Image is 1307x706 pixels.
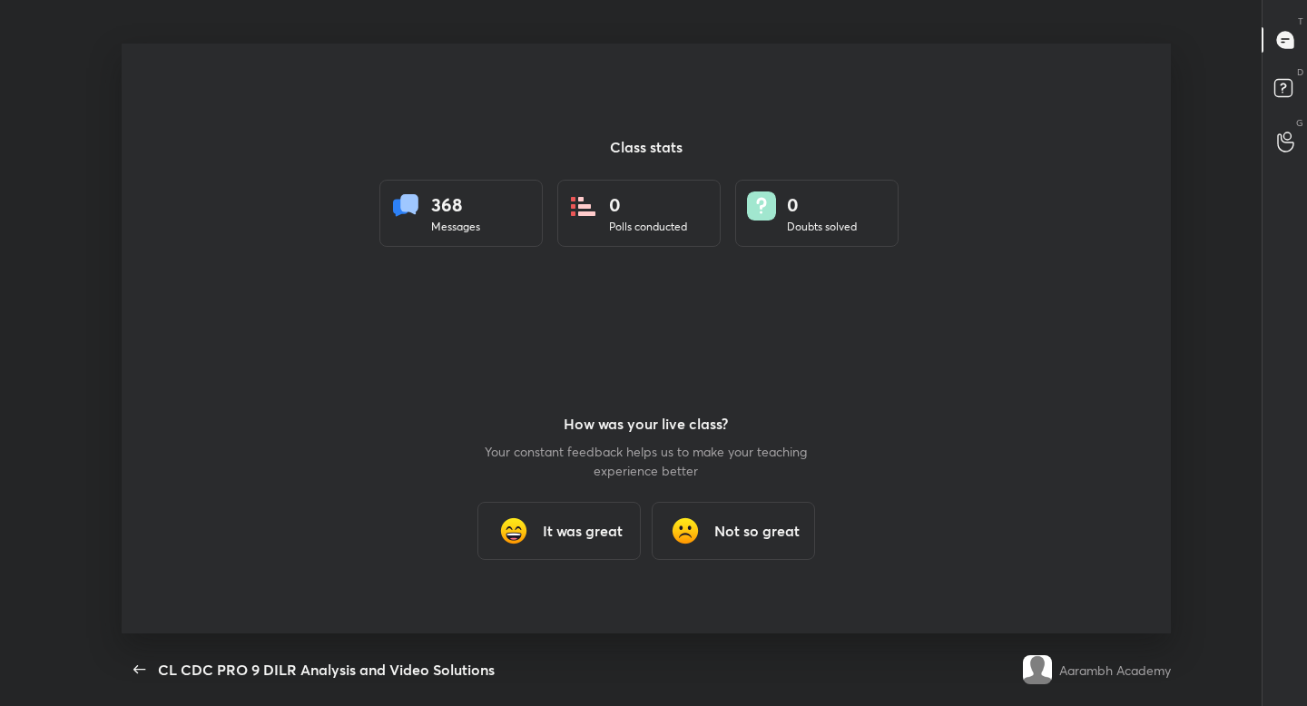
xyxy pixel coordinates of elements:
p: Your constant feedback helps us to make your teaching experience better [483,442,810,480]
h3: Class stats [122,136,1171,158]
div: Polls conducted [609,219,687,235]
div: 0 [787,191,857,219]
div: Aarambh Academy [1059,661,1171,680]
img: frowning_face_cmp.gif [667,513,703,549]
div: Doubts solved [787,219,857,235]
div: 0 [609,191,687,219]
p: G [1296,116,1303,130]
img: doubts.8a449be9.svg [747,191,776,221]
p: T [1298,15,1303,28]
img: default.png [1023,655,1052,684]
img: statsPoll.b571884d.svg [569,191,598,221]
h3: It was great [543,520,623,542]
h3: Not so great [714,520,800,542]
div: 368 [431,191,480,219]
h3: How was your live class? [483,413,810,435]
img: statsMessages.856aad98.svg [391,191,420,221]
p: D [1297,65,1303,79]
div: Messages [431,219,480,235]
img: grinning_face_with_smiling_eyes_cmp.gif [496,513,532,549]
div: CL CDC PRO 9 DILR Analysis and Video Solutions [158,659,495,681]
